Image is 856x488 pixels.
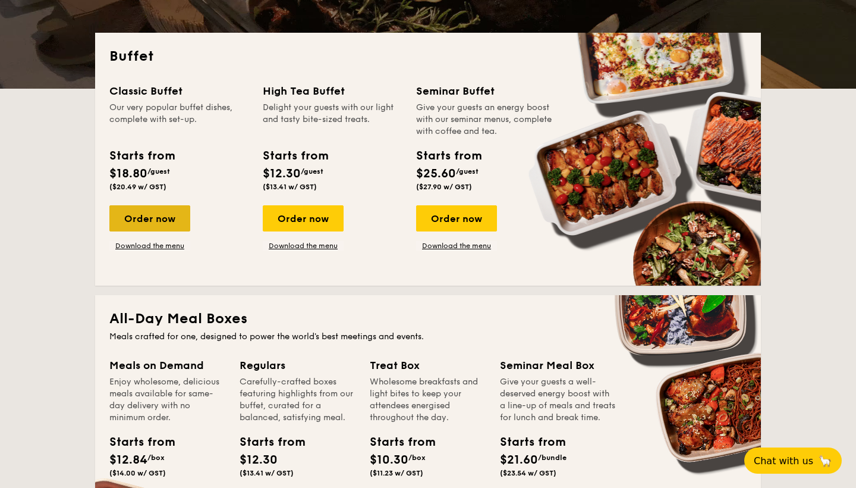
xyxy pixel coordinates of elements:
[109,183,166,191] span: ($20.49 w/ GST)
[263,205,344,232] div: Order now
[416,102,555,137] div: Give your guests an energy boost with our seminar menus, complete with coffee and tea.
[818,454,832,468] span: 🦙
[109,47,747,66] h2: Buffet
[109,241,190,251] a: Download the menu
[147,453,165,462] span: /box
[240,433,293,451] div: Starts from
[263,241,344,251] a: Download the menu
[370,376,486,424] div: Wholesome breakfasts and light bites to keep your attendees energised throughout the day.
[263,102,402,137] div: Delight your guests with our light and tasty bite-sized treats.
[416,205,497,232] div: Order now
[370,357,486,374] div: Treat Box
[109,147,174,165] div: Starts from
[370,453,408,467] span: $10.30
[263,83,402,99] div: High Tea Buffet
[416,183,472,191] span: ($27.90 w/ GST)
[109,167,147,181] span: $18.80
[147,167,170,176] span: /guest
[109,309,747,329] h2: All-Day Meal Boxes
[109,469,166,477] span: ($14.00 w/ GST)
[109,357,225,374] div: Meals on Demand
[263,147,328,165] div: Starts from
[754,455,813,467] span: Chat with us
[240,469,294,477] span: ($13.41 w/ GST)
[263,167,301,181] span: $12.30
[500,433,553,451] div: Starts from
[408,453,426,462] span: /box
[500,376,616,424] div: Give your guests a well-deserved energy boost with a line-up of meals and treats for lunch and br...
[500,469,556,477] span: ($23.54 w/ GST)
[109,83,248,99] div: Classic Buffet
[744,448,842,474] button: Chat with us🦙
[109,205,190,232] div: Order now
[370,433,423,451] div: Starts from
[109,376,225,424] div: Enjoy wholesome, delicious meals available for same-day delivery with no minimum order.
[109,433,163,451] div: Starts from
[301,167,323,176] span: /guest
[263,183,317,191] span: ($13.41 w/ GST)
[538,453,567,462] span: /bundle
[416,241,497,251] a: Download the menu
[416,83,555,99] div: Seminar Buffet
[240,357,355,374] div: Regulars
[416,167,456,181] span: $25.60
[500,357,616,374] div: Seminar Meal Box
[109,453,147,467] span: $12.84
[370,469,423,477] span: ($11.23 w/ GST)
[109,331,747,343] div: Meals crafted for one, designed to power the world's best meetings and events.
[240,453,278,467] span: $12.30
[109,102,248,137] div: Our very popular buffet dishes, complete with set-up.
[456,167,479,176] span: /guest
[240,376,355,424] div: Carefully-crafted boxes featuring highlights from our buffet, curated for a balanced, satisfying ...
[500,453,538,467] span: $21.60
[416,147,481,165] div: Starts from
